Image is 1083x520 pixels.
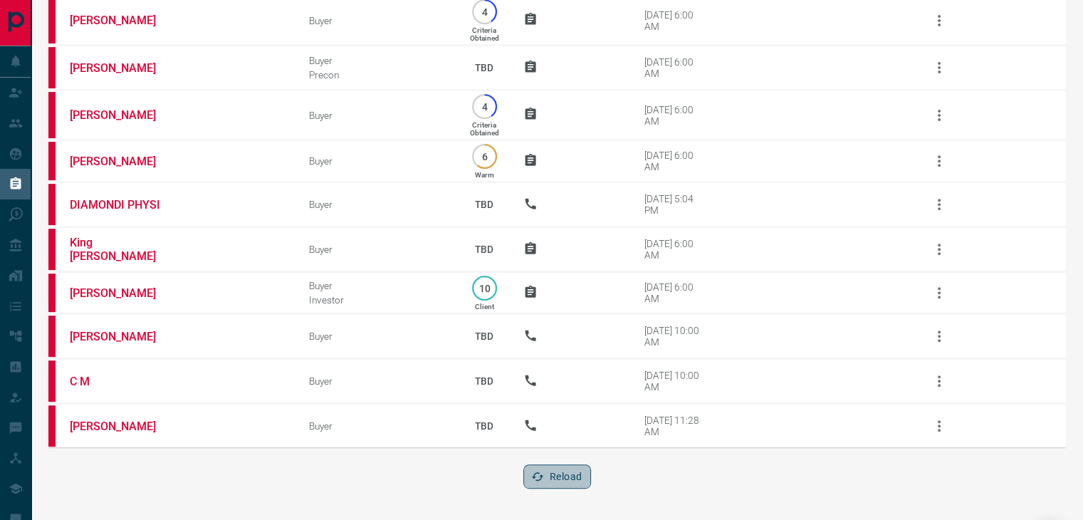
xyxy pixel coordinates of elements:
[309,55,445,66] div: Buyer
[644,150,705,172] div: [DATE] 6:00 AM
[644,325,705,348] div: [DATE] 10:00 AM
[479,151,490,162] p: 6
[48,316,56,357] div: property.ca
[469,26,498,42] p: Criteria Obtained
[70,198,177,212] a: DIAMONDI PHYSI
[523,464,591,489] button: Reload
[466,362,502,400] p: TBD
[70,420,177,433] a: [PERSON_NAME]
[309,420,445,432] div: Buyer
[48,92,56,138] div: property.ca
[48,274,56,312] div: property.ca
[48,47,56,88] div: property.ca
[70,14,177,27] a: [PERSON_NAME]
[48,142,56,180] div: property.ca
[474,303,493,311] p: Client
[644,370,705,392] div: [DATE] 10:00 AM
[644,281,705,304] div: [DATE] 6:00 AM
[70,108,177,122] a: [PERSON_NAME]
[309,244,445,255] div: Buyer
[479,283,490,293] p: 10
[309,69,445,80] div: Precon
[70,286,177,300] a: [PERSON_NAME]
[644,104,705,127] div: [DATE] 6:00 AM
[466,407,502,445] p: TBD
[48,229,56,270] div: property.ca
[466,317,502,355] p: TBD
[309,110,445,121] div: Buyer
[309,294,445,306] div: Investor
[466,48,502,87] p: TBD
[309,375,445,387] div: Buyer
[70,236,177,263] a: King [PERSON_NAME]
[644,193,705,216] div: [DATE] 5:04 PM
[48,360,56,402] div: property.ca
[474,171,493,179] p: Warm
[309,155,445,167] div: Buyer
[70,61,177,75] a: [PERSON_NAME]
[309,280,445,291] div: Buyer
[644,238,705,261] div: [DATE] 6:00 AM
[469,121,498,137] p: Criteria Obtained
[70,330,177,343] a: [PERSON_NAME]
[644,56,705,79] div: [DATE] 6:00 AM
[48,184,56,225] div: property.ca
[479,6,490,17] p: 4
[644,9,705,32] div: [DATE] 6:00 AM
[70,375,177,388] a: C M
[466,185,502,224] p: TBD
[48,405,56,447] div: property.ca
[70,155,177,168] a: [PERSON_NAME]
[309,15,445,26] div: Buyer
[309,331,445,342] div: Buyer
[309,199,445,210] div: Buyer
[479,101,490,112] p: 4
[466,230,502,269] p: TBD
[644,415,705,437] div: [DATE] 11:28 AM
